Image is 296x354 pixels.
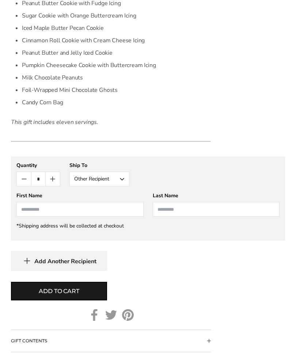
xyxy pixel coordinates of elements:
[46,172,60,186] button: Count plus
[22,34,211,47] li: Cinnamon Roll Cookie with Cream Cheese Icing
[16,162,60,169] div: Quantity
[11,156,285,241] gfm-form: New recipient
[11,282,107,300] button: Add to cart
[122,309,134,321] a: Pinterest
[105,309,117,321] a: Twitter
[153,202,280,217] input: Last Name
[22,96,211,109] li: Candy Corn Bag
[34,258,96,265] span: Add Another Recipient
[17,172,31,186] button: Count minus
[22,9,211,22] li: Sugar Cookie with Orange Buttercream Icing
[39,287,79,296] span: Add to cart
[88,309,100,321] a: Facebook
[16,192,144,199] div: First Name
[11,330,211,352] button: Collapsible block button
[6,326,76,348] iframe: Sign Up via Text for Offers
[69,162,129,169] div: Ship To
[11,118,98,126] em: This gift includes eleven servings.
[11,251,107,271] button: Add Another Recipient
[22,71,211,84] li: Milk Chocolate Peanuts
[69,172,129,186] button: Other Recipient
[16,202,144,217] input: First Name
[22,84,211,96] li: Foil-Wrapped Mini Chocolate Ghosts
[22,59,211,71] li: Pumpkin Cheesecake Cookie with Buttercream Icing
[22,47,211,59] li: Peanut Butter and Jelly Iced Cookie
[16,222,280,229] div: *Shipping address will be collected at checkout
[31,172,45,186] input: Quantity
[153,192,280,199] div: Last Name
[22,22,211,34] li: Iced Maple Butter Pecan Cookie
